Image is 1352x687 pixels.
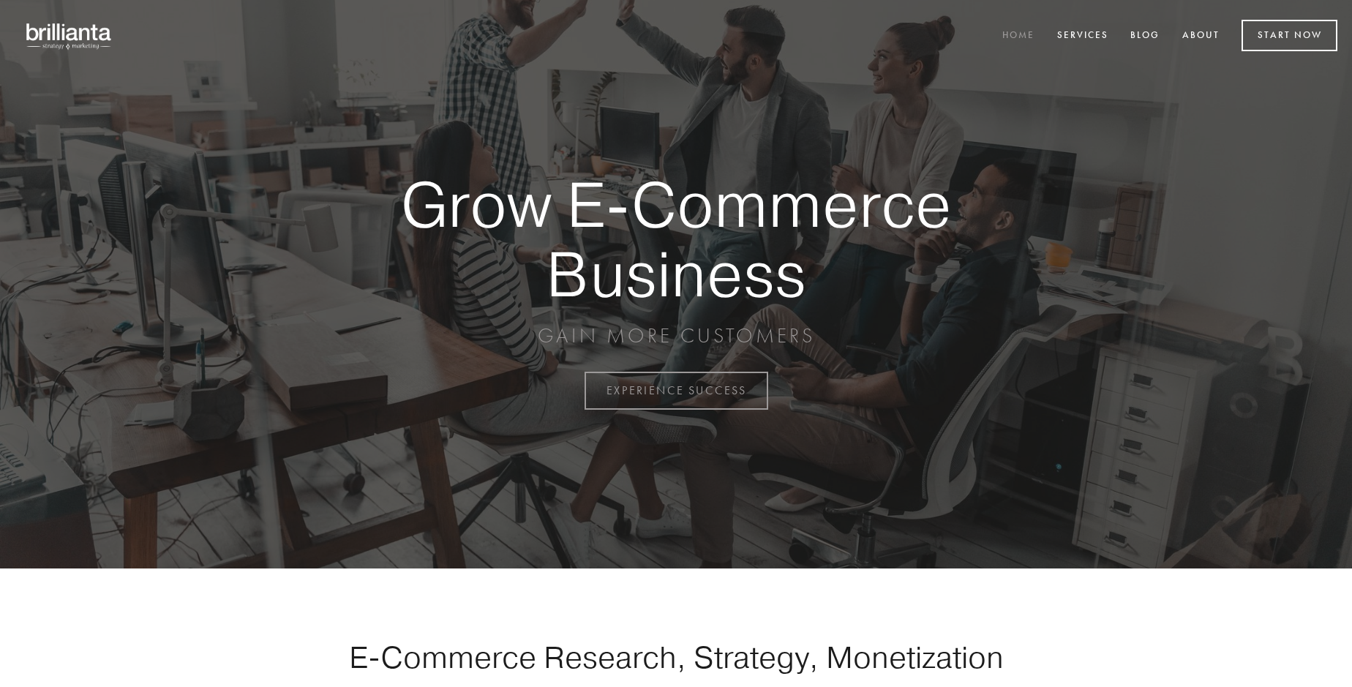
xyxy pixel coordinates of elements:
p: GAIN MORE CUSTOMERS [350,323,1002,349]
strong: Grow E-Commerce Business [350,170,1002,308]
a: Blog [1121,24,1169,48]
a: Start Now [1242,20,1337,51]
img: brillianta - research, strategy, marketing [15,15,124,57]
a: EXPERIENCE SUCCESS [585,372,768,410]
a: Services [1048,24,1118,48]
a: Home [993,24,1044,48]
a: About [1173,24,1229,48]
h1: E-Commerce Research, Strategy, Monetization [303,639,1049,675]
